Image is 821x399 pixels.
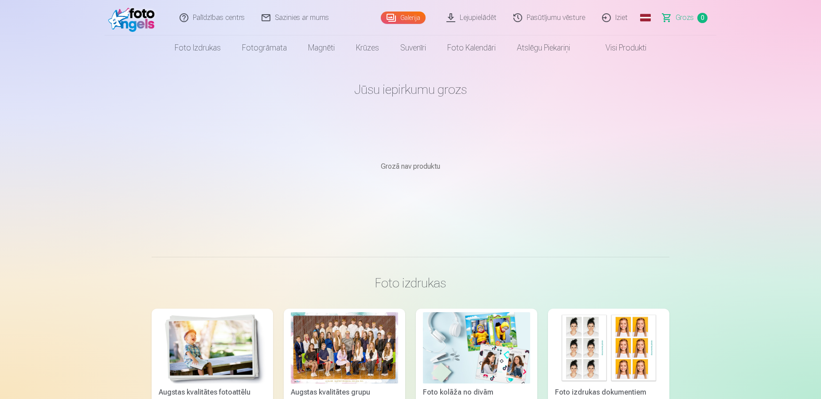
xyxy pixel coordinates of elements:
img: Foto izdrukas dokumentiem [555,312,662,384]
a: Foto izdrukas [164,35,231,60]
div: Foto izdrukas dokumentiem [551,387,666,398]
p: Grozā nav produktu [152,161,669,172]
img: Foto kolāža no divām fotogrāfijām [423,312,530,384]
h1: Jūsu iepirkumu grozs [152,81,669,97]
h3: Foto izdrukas [159,275,662,291]
a: Fotogrāmata [231,35,297,60]
a: Visi produkti [581,35,657,60]
a: Magnēti [297,35,345,60]
a: Foto kalendāri [437,35,506,60]
a: Atslēgu piekariņi [506,35,581,60]
span: Grozs [676,12,694,23]
img: /fa1 [108,4,159,32]
img: Augstas kvalitātes fotoattēlu izdrukas [159,312,266,384]
a: Galerija [381,12,426,24]
a: Suvenīri [390,35,437,60]
span: 0 [697,13,708,23]
a: Krūzes [345,35,390,60]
